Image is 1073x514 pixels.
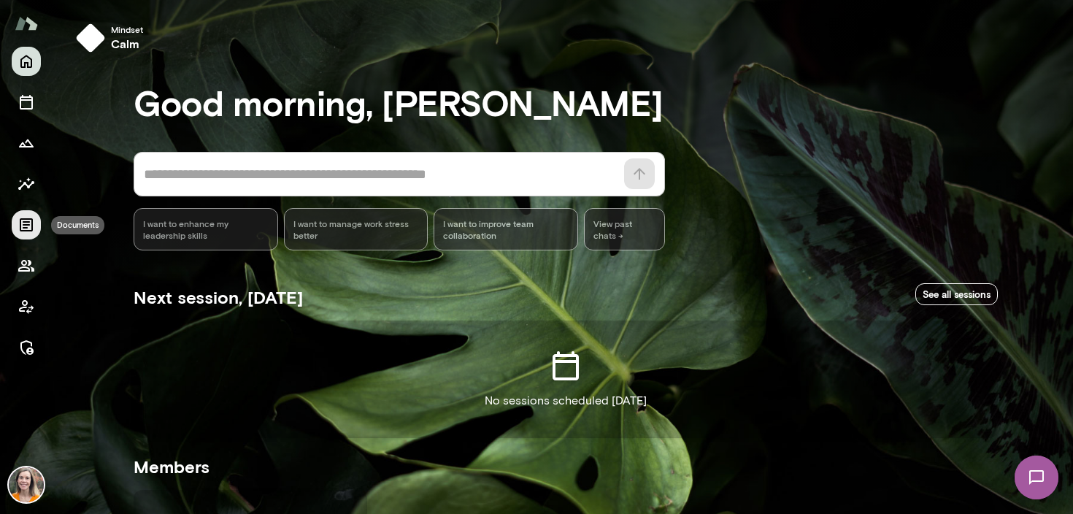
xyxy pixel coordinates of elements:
[12,128,41,158] button: Growth Plan
[111,35,143,53] h6: calm
[12,292,41,321] button: Client app
[134,285,303,309] h5: Next session, [DATE]
[12,333,41,362] button: Manage
[70,18,155,58] button: Mindsetcalm
[134,208,278,250] div: I want to enhance my leadership skills
[134,82,998,123] h3: Good morning, [PERSON_NAME]
[434,208,578,250] div: I want to improve team collaboration
[51,216,104,234] div: Documents
[12,210,41,239] button: Documents
[15,9,38,37] img: Mento
[143,218,269,241] span: I want to enhance my leadership skills
[12,251,41,280] button: Members
[12,47,41,76] button: Home
[9,467,44,502] img: Carrie Kelly
[284,208,428,250] div: I want to manage work stress better
[12,88,41,117] button: Sessions
[584,208,665,250] span: View past chats ->
[915,283,998,306] a: See all sessions
[485,392,647,410] p: No sessions scheduled [DATE]
[293,218,419,241] span: I want to manage work stress better
[111,23,143,35] span: Mindset
[76,23,105,53] img: mindset
[134,455,998,478] h5: Members
[12,169,41,199] button: Insights
[443,218,569,241] span: I want to improve team collaboration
